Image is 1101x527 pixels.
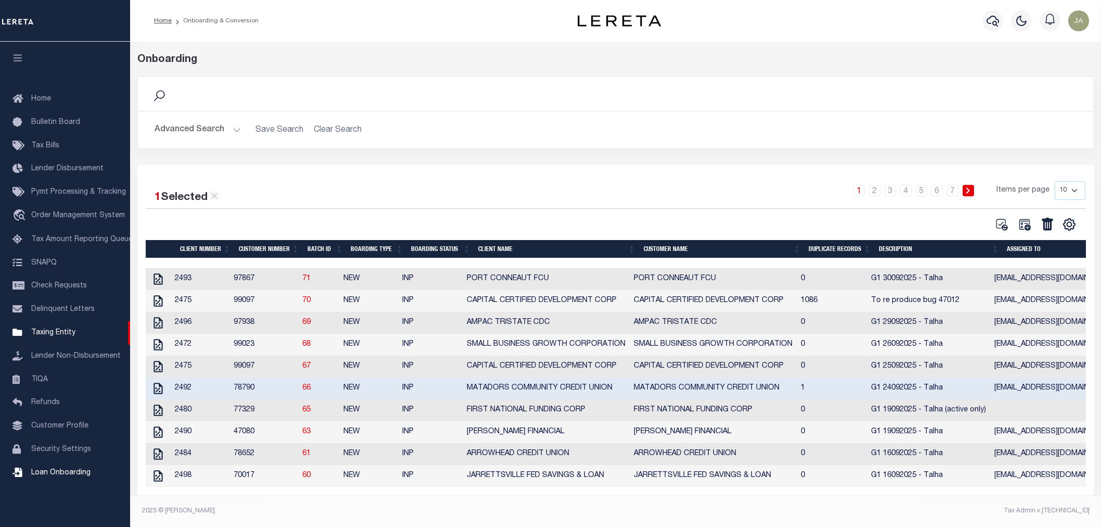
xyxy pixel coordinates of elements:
[867,399,990,421] td: G1 19092025 - Talha (active only)
[474,240,639,258] th: Client Name: activate to sort column ascending
[398,290,463,312] td: INP
[398,268,463,290] td: INP
[229,421,298,443] td: 47080
[302,384,311,392] a: 66
[463,465,630,487] td: JARRETTSVILLE FED SAVINGS & LOAN
[155,190,219,206] div: Selected
[31,212,125,219] span: Order Management System
[463,334,630,356] td: SMALL BUSINESS GROWTH CORPORATION
[229,334,298,356] td: 99023
[630,334,797,356] td: SMALL BUSINESS GROWTH CORPORATION
[171,378,229,399] td: 2492
[171,356,229,378] td: 2475
[31,353,121,360] span: Lender Non-Disbursement
[578,15,661,27] img: logo-dark.svg
[339,312,398,334] td: NEW
[31,259,57,266] span: SNAPQ
[867,465,990,487] td: G1 16092025 - Talha
[31,306,95,313] span: Delinquent Letters
[171,465,229,487] td: 2498
[339,356,398,378] td: NEW
[630,356,797,378] td: CAPITAL CERTIFIED DEVELOPMENT CORP
[31,422,88,430] span: Customer Profile
[229,268,298,290] td: 97867
[1068,10,1089,31] img: svg+xml;base64,PHN2ZyB4bWxucz0iaHR0cDovL3d3dy53My5vcmcvMjAwMC9zdmciIHBvaW50ZXItZXZlbnRzPSJub25lIi...
[339,290,398,312] td: NEW
[339,421,398,443] td: NEW
[398,378,463,399] td: INP
[623,506,1090,516] div: Tax Admin v.[TECHNICAL_ID]
[797,443,867,465] td: 0
[630,268,797,290] td: PORT CONNEAUT FCU
[463,399,630,421] td: FIRST NATIONAL FUNDING CORP
[463,312,630,334] td: AMPAC TRISTATE CDC
[31,165,104,172] span: Lender Disbursement
[869,185,880,196] a: 2
[134,506,616,516] div: 2025 © [PERSON_NAME].
[31,446,91,453] span: Security Settings
[171,443,229,465] td: 2484
[398,356,463,378] td: INP
[31,142,59,149] span: Tax Bills
[31,469,91,476] span: Loan Onboarding
[303,240,347,258] th: Batch ID: activate to sort column ascending
[867,356,990,378] td: G1 25092025 - Talha
[916,185,927,196] a: 5
[797,290,867,312] td: 1086
[302,341,311,348] a: 68
[804,240,875,258] th: Duplicate Records: activate to sort column ascending
[463,268,630,290] td: PORT CONNEAUT FCU
[797,312,867,334] td: 0
[339,465,398,487] td: NEW
[630,421,797,443] td: [PERSON_NAME] FINANCIAL
[302,319,311,326] a: 69
[229,290,298,312] td: 99097
[302,428,311,435] a: 63
[31,95,51,103] span: Home
[171,312,229,334] td: 2496
[630,378,797,399] td: MATADORS COMMUNITY CREDIT UNION
[339,334,398,356] td: NEW
[867,312,990,334] td: G1 29092025 - Talha
[407,240,474,258] th: Boarding Status: activate to sort column ascending
[867,443,990,465] td: G1 16092025 - Talha
[339,378,398,399] td: NEW
[398,421,463,443] td: INP
[229,378,298,399] td: 78790
[339,443,398,465] td: NEW
[31,329,75,336] span: Taxing Entity
[875,240,1003,258] th: Description: activate to sort column ascending
[155,120,241,140] button: Advanced Search
[867,334,990,356] td: G1 26092025 - Talha
[302,297,311,304] a: 70
[12,209,29,223] i: travel_explore
[235,240,303,258] th: Customer Number: activate to sort column ascending
[339,268,398,290] td: NEW
[302,406,311,413] a: 65
[463,421,630,443] td: [PERSON_NAME] FINANCIAL
[797,421,867,443] td: 0
[398,312,463,334] td: INP
[171,290,229,312] td: 2475
[347,240,407,258] th: Boarding Type: activate to sort column ascending
[797,334,867,356] td: 0
[229,443,298,465] td: 78652
[797,465,867,487] td: 0
[302,362,311,370] a: 67
[996,185,1049,196] span: Items per page
[463,378,630,399] td: MATADORS COMMUNITY CREDIT UNION
[171,334,229,356] td: 2472
[867,378,990,399] td: G1 24092025 - Talha
[398,399,463,421] td: INP
[630,465,797,487] td: JARRETTSVILLE FED SAVINGS & LOAN
[31,189,126,196] span: Pymt Processing & Tracking
[900,185,912,196] a: 4
[853,185,865,196] a: 1
[137,52,1094,68] div: Onboarding
[31,375,48,383] span: TIQA
[398,334,463,356] td: INP
[630,399,797,421] td: FIRST NATIONAL FUNDING CORP
[797,356,867,378] td: 0
[867,421,990,443] td: G1 19092025 - Talha
[302,275,311,282] a: 71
